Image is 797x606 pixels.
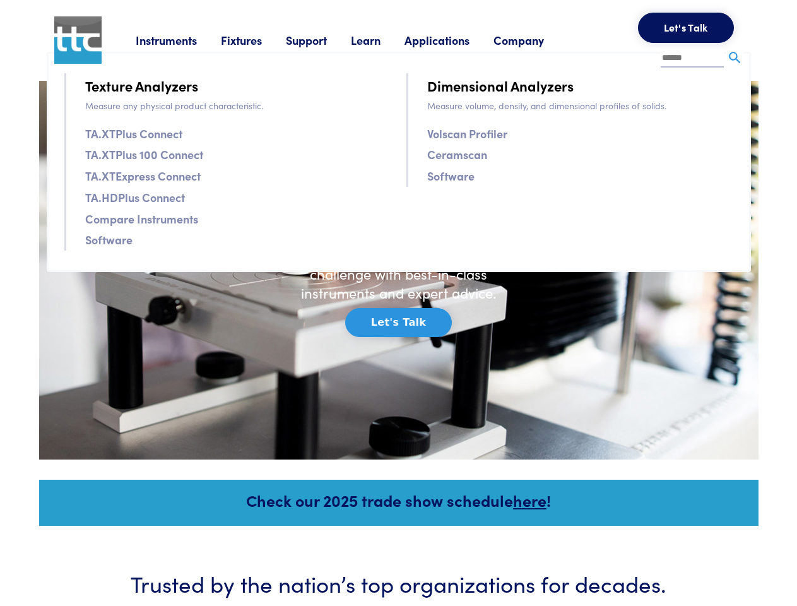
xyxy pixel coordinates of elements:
h5: Check our 2025 trade show schedule ! [56,489,741,511]
button: Let's Talk [638,13,734,43]
a: Volscan Profiler [427,124,507,143]
a: Fixtures [221,32,286,48]
a: TA.XTPlus Connect [85,124,182,143]
a: here [513,489,546,511]
a: Applications [404,32,493,48]
button: Let's Talk [345,308,452,337]
a: TA.XTExpress Connect [85,167,201,185]
a: Compare Instruments [85,210,198,228]
p: Measure volume, density, and dimensional profiles of solids. [427,98,733,112]
h3: Trusted by the nation’s top organizations for decades. [77,567,721,598]
a: Company [493,32,568,48]
a: TA.HDPlus Connect [85,188,185,206]
a: Ceramscan [427,145,487,163]
a: Software [85,230,133,249]
p: Measure any physical product characteristic. [85,98,391,112]
a: Dimensional Analyzers [427,74,574,97]
a: Support [286,32,351,48]
h6: Solve any texture analysis challenge with best-in-class instruments and expert advice. [292,245,506,303]
a: Texture Analyzers [85,74,198,97]
a: Software [427,167,475,185]
img: ttc_logo_1x1_v1.0.png [54,16,102,64]
a: Instruments [136,32,221,48]
a: TA.XTPlus 100 Connect [85,145,203,163]
a: Learn [351,32,404,48]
